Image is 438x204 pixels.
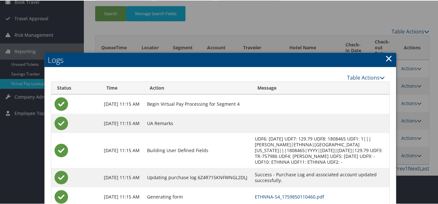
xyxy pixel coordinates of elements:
th: Action: activate to sort column ascending [144,81,252,94]
td: Begin Virtual Pay Processing for Segment 4 [144,94,252,113]
td: Building User Defined Fields [144,132,252,167]
h2: Logs [45,52,396,66]
td: UA Remarks [144,113,252,132]
a: Close [385,51,393,64]
th: Message: activate to sort column ascending [252,81,390,94]
td: Success - Purchase Log and associated account updated successfully. [252,167,390,187]
td: [DATE] 11:15 AM [101,167,144,187]
td: UDF6: [DATE] UDF7: 129.79 UDF8: 1808465 UDF1: 1|||[PERSON_NAME]|ETHNNA|[GEOGRAPHIC_DATA][US_STATE... [252,132,390,167]
td: [DATE] 11:15 AM [101,113,144,132]
td: [DATE] 11:15 AM [101,94,144,113]
th: Time: activate to sort column ascending [101,81,144,94]
td: [DATE] 11:15 AM [101,132,144,167]
a: ETHNNA-S4_1759850110460.pdf [255,193,324,199]
a: Table Actions [347,73,385,81]
td: Updating purchase log 6Z4R715KNFWNGL2DLJ [144,167,252,187]
th: Status: activate to sort column ascending [51,81,101,94]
